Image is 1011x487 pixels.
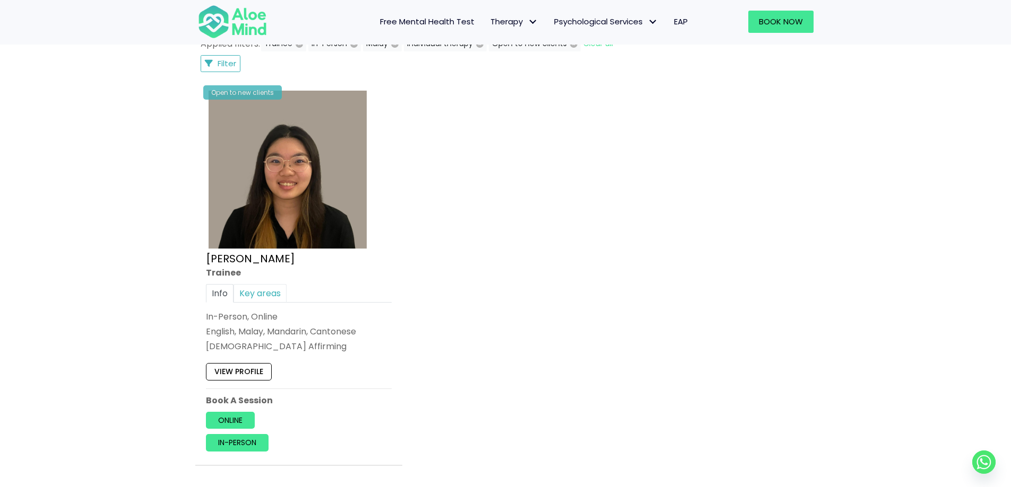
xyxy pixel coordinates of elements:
a: Info [206,284,234,303]
a: View profile [206,364,272,380]
img: Profile – Xin Yi [209,91,367,249]
span: Psychological Services [554,16,658,27]
span: EAP [674,16,688,27]
p: English, Malay, Mandarin, Cantonese [206,325,392,338]
a: Book Now [748,11,814,33]
nav: Menu [281,11,696,33]
span: Filter [218,58,236,69]
a: Key areas [234,284,287,303]
a: TherapyTherapy: submenu [482,11,546,33]
button: Filter Listings [201,55,241,72]
span: Therapy [490,16,538,27]
a: Free Mental Health Test [372,11,482,33]
span: Therapy: submenu [525,14,541,30]
a: EAP [666,11,696,33]
div: Trainee [206,267,392,279]
div: [DEMOGRAPHIC_DATA] Affirming [206,341,392,353]
p: Book A Session [206,394,392,406]
a: In-person [206,435,269,451]
a: Psychological ServicesPsychological Services: submenu [546,11,666,33]
a: Online [206,412,255,429]
img: Aloe mind Logo [198,4,267,39]
div: In-Person, Online [206,311,392,323]
a: [PERSON_NAME] [206,251,295,266]
span: Book Now [759,16,803,27]
div: Open to new clients [203,85,282,100]
a: Whatsapp [972,450,996,474]
span: Free Mental Health Test [380,16,474,27]
span: Psychological Services: submenu [645,14,661,30]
